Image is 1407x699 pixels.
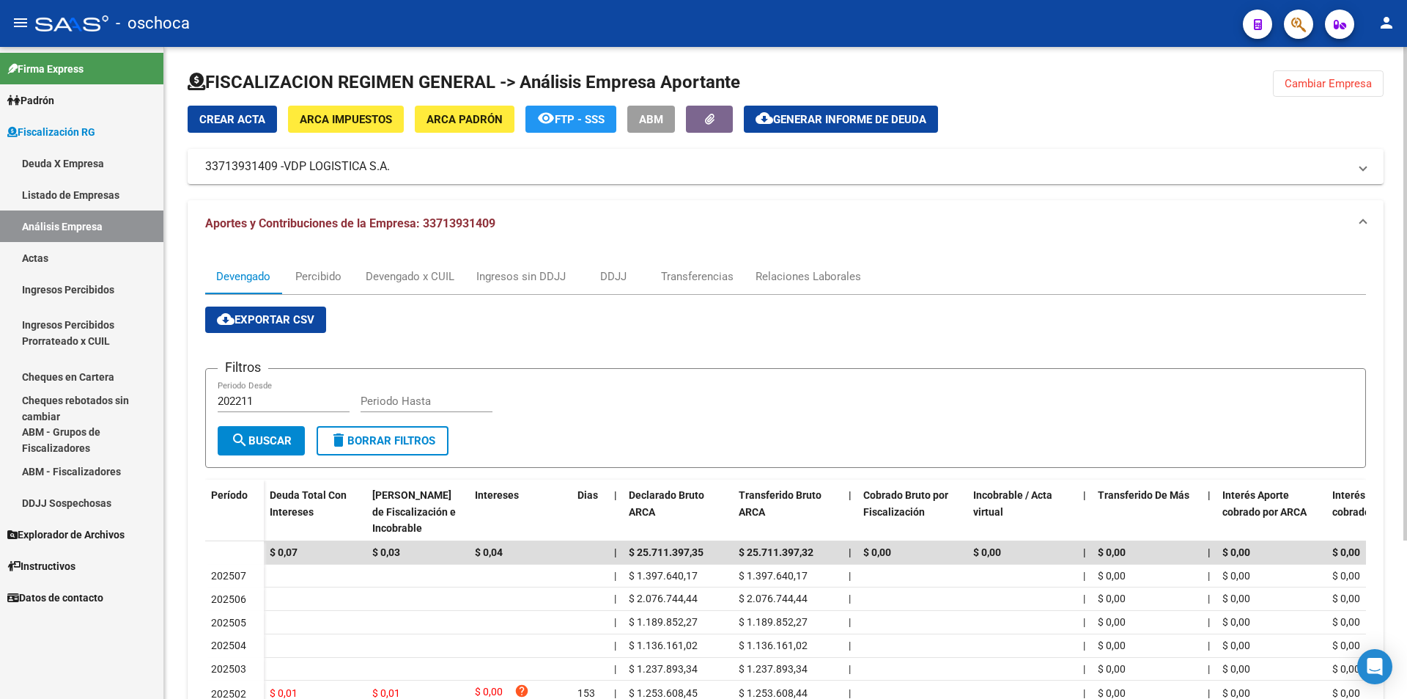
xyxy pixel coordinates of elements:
[284,158,390,175] span: VDP LOGISTICA S.A.
[555,113,605,126] span: FTP - SSS
[849,546,852,558] span: |
[199,113,265,126] span: Crear Acta
[629,489,704,518] span: Declarado Bruto ARCA
[973,489,1052,518] span: Incobrable / Acta virtual
[1208,593,1210,604] span: |
[614,640,616,651] span: |
[7,527,125,543] span: Explorador de Archivos
[739,570,808,582] span: $ 1.397.640,17
[188,149,1384,184] mat-expansion-panel-header: 33713931409 -VDP LOGISTICA S.A.
[1208,640,1210,651] span: |
[217,313,314,326] span: Exportar CSV
[264,480,366,544] datatable-header-cell: Deuda Total Con Intereses
[973,546,1001,558] span: $ 0,00
[1208,570,1210,582] span: |
[1098,593,1126,604] span: $ 0,00
[205,480,264,541] datatable-header-cell: Período
[330,431,347,449] mat-icon: delete
[1098,570,1126,582] span: $ 0,00
[1222,546,1250,558] span: $ 0,00
[1208,663,1210,675] span: |
[1285,77,1372,90] span: Cambiar Empresa
[1332,616,1360,628] span: $ 0,00
[1332,593,1360,604] span: $ 0,00
[1083,616,1085,628] span: |
[211,663,246,675] span: 202503
[1208,546,1211,558] span: |
[733,480,843,544] datatable-header-cell: Transferido Bruto ARCA
[205,307,326,333] button: Exportar CSV
[1083,546,1086,558] span: |
[739,546,813,558] span: $ 25.711.397,32
[863,546,891,558] span: $ 0,00
[1202,480,1216,544] datatable-header-cell: |
[629,687,698,699] span: $ 1.253.608,45
[218,357,268,378] h3: Filtros
[300,113,392,126] span: ARCA Impuestos
[1077,480,1092,544] datatable-header-cell: |
[1208,687,1210,699] span: |
[372,546,400,558] span: $ 0,03
[7,124,95,140] span: Fiscalización RG
[614,616,616,628] span: |
[1098,616,1126,628] span: $ 0,00
[372,687,400,699] span: $ 0,01
[1332,570,1360,582] span: $ 0,00
[537,109,555,127] mat-icon: remove_red_eye
[205,158,1348,175] mat-panel-title: 33713931409 -
[849,640,851,651] span: |
[843,480,857,544] datatable-header-cell: |
[1378,14,1395,32] mat-icon: person
[1083,687,1085,699] span: |
[205,216,495,230] span: Aportes y Contribuciones de la Empresa: 33713931409
[270,489,347,518] span: Deuda Total Con Intereses
[1222,593,1250,604] span: $ 0,00
[739,687,808,699] span: $ 1.253.608,44
[7,61,84,77] span: Firma Express
[577,687,595,699] span: 153
[211,640,246,651] span: 202504
[629,570,698,582] span: $ 1.397.640,17
[863,489,948,518] span: Cobrado Bruto por Fiscalización
[415,106,514,133] button: ARCA Padrón
[639,113,663,126] span: ABM
[857,480,967,544] datatable-header-cell: Cobrado Bruto por Fiscalización
[211,570,246,582] span: 202507
[7,558,75,574] span: Instructivos
[1332,546,1360,558] span: $ 0,00
[1092,480,1202,544] datatable-header-cell: Transferido De Más
[614,489,617,501] span: |
[629,616,698,628] span: $ 1.189.852,27
[270,687,298,699] span: $ 0,01
[577,489,598,501] span: Dias
[849,687,851,699] span: |
[629,546,703,558] span: $ 25.711.397,35
[572,480,608,544] datatable-header-cell: Dias
[614,663,616,675] span: |
[629,593,698,604] span: $ 2.076.744,44
[1332,687,1360,699] span: $ 0,00
[231,431,248,449] mat-icon: search
[7,92,54,109] span: Padrón
[514,684,529,698] i: help
[739,616,808,628] span: $ 1.189.852,27
[372,489,456,535] span: [PERSON_NAME] de Fiscalización e Incobrable
[629,640,698,651] span: $ 1.136.161,02
[614,687,616,699] span: |
[317,426,448,455] button: Borrar Filtros
[217,310,234,328] mat-icon: cloud_download
[614,546,617,558] span: |
[1222,489,1307,518] span: Interés Aporte cobrado por ARCA
[1083,570,1085,582] span: |
[211,617,246,629] span: 202505
[1098,489,1189,501] span: Transferido De Más
[1222,663,1250,675] span: $ 0,00
[849,570,851,582] span: |
[1098,663,1126,675] span: $ 0,00
[629,663,698,675] span: $ 1.237.893,34
[849,663,851,675] span: |
[744,106,938,133] button: Generar informe de deuda
[1357,649,1392,684] div: Open Intercom Messenger
[614,570,616,582] span: |
[1083,593,1085,604] span: |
